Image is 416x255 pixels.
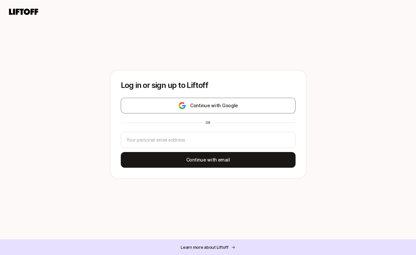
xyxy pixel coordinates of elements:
button: Continue with Google [121,98,296,113]
input: Your personal email address [126,136,290,144]
div: or [203,120,213,125]
button: Learn more about Liftoff [175,241,241,253]
img: google-logo [178,102,186,110]
p: Log in or sign up to Liftoff [121,81,296,90]
button: Continue with email [121,152,296,168]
